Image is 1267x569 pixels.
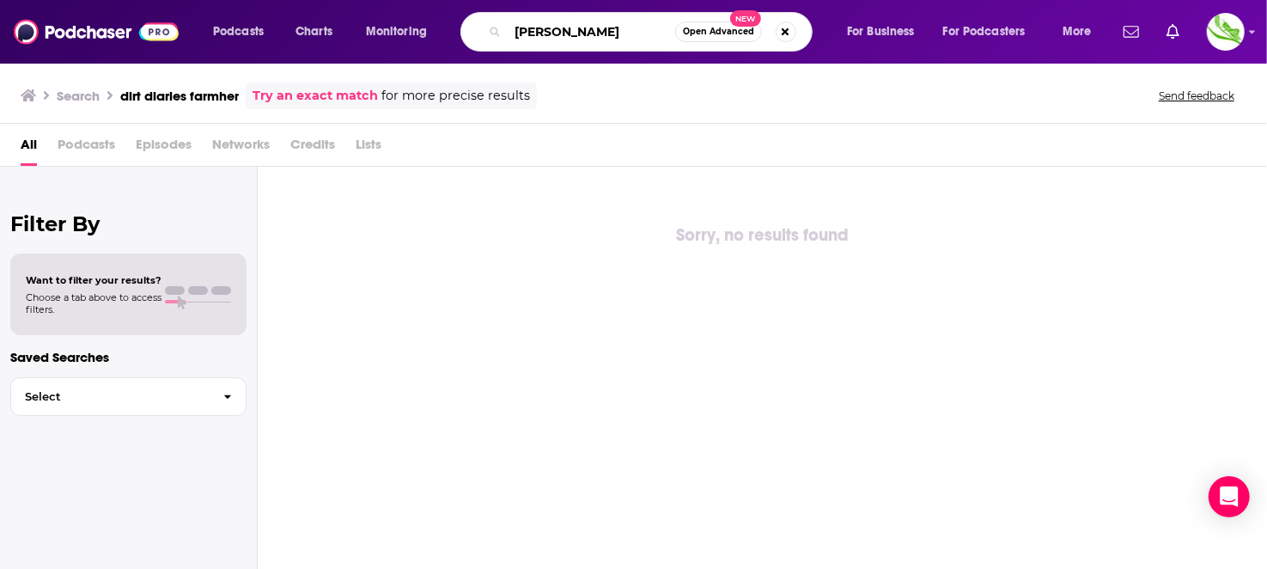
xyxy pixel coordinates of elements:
a: Show notifications dropdown [1117,17,1146,46]
button: Show profile menu [1207,13,1245,51]
span: for more precise results [381,86,530,106]
span: Podcasts [58,131,115,166]
img: User Profile [1207,13,1245,51]
a: All [21,131,37,166]
img: Podchaser - Follow, Share and Rate Podcasts [14,15,179,48]
span: For Podcasters [943,20,1026,44]
span: New [730,10,761,27]
div: Sorry, no results found [258,222,1267,249]
span: Networks [212,131,270,166]
a: Show notifications dropdown [1160,17,1186,46]
span: Choose a tab above to access filters. [26,291,161,315]
p: Saved Searches [10,349,247,365]
div: Open Intercom Messenger [1209,476,1250,517]
span: Podcasts [213,20,264,44]
button: open menu [835,18,936,46]
span: Open Advanced [683,28,754,36]
span: Want to filter your results? [26,274,161,286]
a: Charts [284,18,343,46]
button: Select [10,377,247,416]
span: For Business [847,20,915,44]
button: Send feedback [1154,89,1240,103]
span: Credits [290,131,335,166]
span: Logged in as KDrewCGP [1207,13,1245,51]
span: Lists [356,131,381,166]
span: Select [11,391,210,402]
h3: dirt diaries farmher [120,88,239,104]
button: open menu [932,18,1051,46]
button: open menu [1051,18,1113,46]
button: open menu [354,18,449,46]
span: Charts [295,20,332,44]
h2: Filter By [10,211,247,236]
input: Search podcasts, credits, & more... [508,18,675,46]
div: Search podcasts, credits, & more... [477,12,829,52]
span: More [1063,20,1092,44]
span: Episodes [136,131,192,166]
h3: Search [57,88,100,104]
span: Monitoring [366,20,427,44]
a: Try an exact match [253,86,378,106]
button: open menu [201,18,286,46]
button: Open AdvancedNew [675,21,762,42]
